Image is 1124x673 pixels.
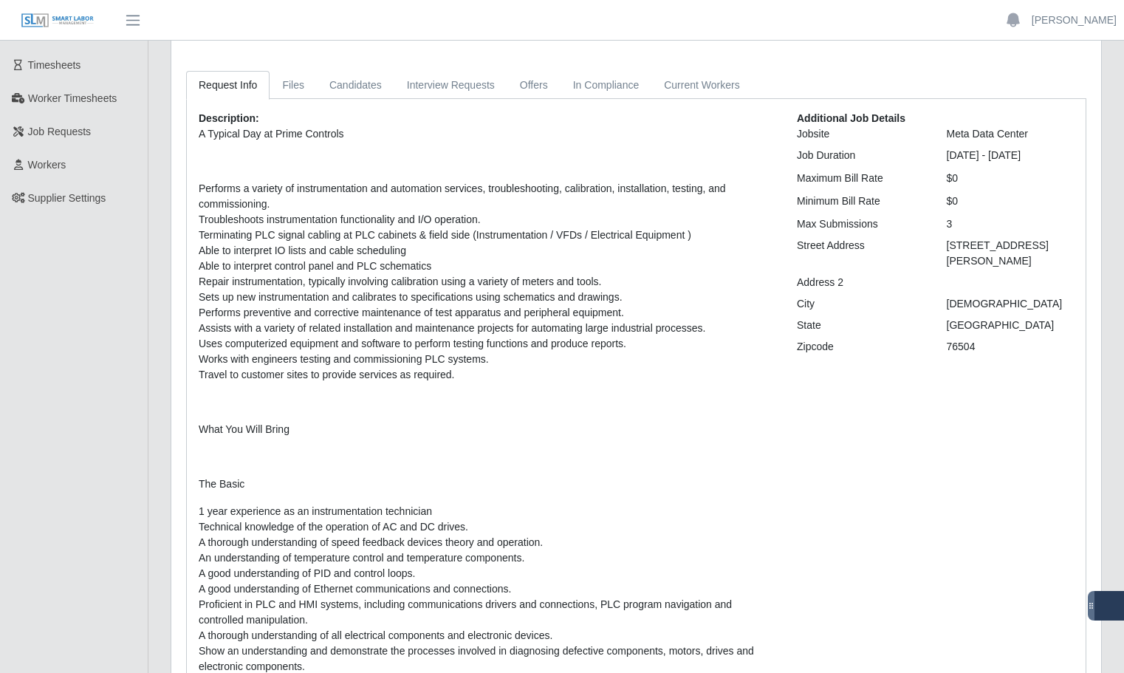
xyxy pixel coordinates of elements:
[199,504,775,519] li: 1 year experience as an instrumentation technician
[199,566,775,581] li: A good understanding of PID and control loops.
[394,71,507,100] a: Interview Requests
[507,71,561,100] a: Offers
[936,194,1086,209] div: $0
[199,422,775,437] p: What You Will Bring
[28,159,66,171] span: Workers
[28,192,106,204] span: Supplier Settings
[28,59,81,71] span: Timesheets
[28,92,117,104] span: Worker Timesheets
[199,305,775,321] li: Performs preventive and corrective maintenance of test apparatus and peripheral equipment.
[199,112,259,124] b: Description:
[936,296,1086,312] div: [DEMOGRAPHIC_DATA]
[786,238,936,269] div: Street Address
[199,597,775,628] li: Proficient in PLC and HMI systems, including communications drivers and connections, PLC program ...
[199,336,775,352] li: Uses computerized equipment and software to perform testing functions and produce reports.
[797,112,905,124] b: Additional Job Details
[21,13,95,29] img: SLM Logo
[199,181,775,212] li: Performs a variety of instrumentation and automation services, troubleshooting, calibration, inst...
[199,228,775,243] li: Terminating PLC signal cabling at PLC cabinets & field side (Instrumentation / VFDs / Electrical ...
[786,171,936,186] div: Maximum Bill Rate
[786,296,936,312] div: City
[936,318,1086,333] div: [GEOGRAPHIC_DATA]
[317,71,394,100] a: Candidates
[786,194,936,209] div: Minimum Bill Rate
[186,71,270,100] a: Request Info
[28,126,92,137] span: Job Requests
[936,171,1086,186] div: $0
[199,550,775,566] li: An understanding of temperature control and temperature components.
[786,126,936,142] div: Jobsite
[199,126,775,142] p: A Typical Day at Prime Controls
[199,274,775,290] li: Repair instrumentation, typically involving calibration using a variety of meters and tools.
[936,339,1086,355] div: 76504
[199,628,775,643] li: A thorough understanding of all electrical components and electronic devices.
[936,148,1086,163] div: [DATE] - [DATE]
[199,352,775,367] li: Works with engineers testing and commissioning PLC systems.
[199,581,775,597] li: A good understanding of Ethernet communications and connections.
[199,535,775,550] li: A thorough understanding of speed feedback devices theory and operation.
[270,71,317,100] a: Files
[199,243,775,259] li: Able to interpret IO lists and cable scheduling
[786,339,936,355] div: Zipcode
[1032,13,1117,28] a: [PERSON_NAME]
[199,367,775,383] li: Travel to customer sites to provide services as required.
[786,318,936,333] div: State
[199,321,775,336] li: Assists with a variety of related installation and maintenance projects for automating large indu...
[199,519,775,535] li: Technical knowledge of the operation of AC and DC drives.
[199,290,775,305] li: Sets up new instrumentation and calibrates to specifications using schematics and drawings.
[786,275,936,290] div: Address 2
[936,238,1086,269] div: [STREET_ADDRESS][PERSON_NAME]
[199,476,775,492] p: The Basic
[651,71,752,100] a: Current Workers
[786,216,936,232] div: Max Submissions
[561,71,652,100] a: In Compliance
[936,216,1086,232] div: 3
[786,148,936,163] div: Job Duration
[199,212,775,228] li: Troubleshoots instrumentation functionality and I/O operation.
[199,259,775,274] li: Able to interpret control panel and PLC schematics
[936,126,1086,142] div: Meta Data Center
